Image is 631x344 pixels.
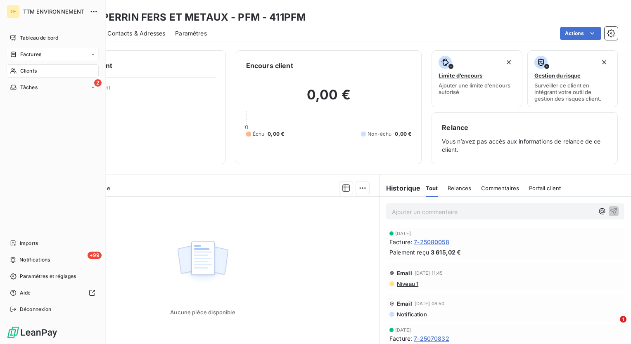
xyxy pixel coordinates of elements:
[442,123,607,132] h6: Relance
[439,72,482,79] span: Limite d’encours
[415,271,443,276] span: [DATE] 11:45
[414,334,449,343] span: 7-25070832
[534,82,611,102] span: Surveiller ce client en intégrant votre outil de gestion des risques client.
[246,87,412,111] h2: 0,00 €
[380,183,421,193] h6: Historique
[620,316,626,323] span: 1
[175,29,207,38] span: Paramètres
[396,311,427,318] span: Notification
[396,280,418,287] span: Niveau 1
[395,130,411,138] span: 0,00 €
[20,51,41,58] span: Factures
[395,231,411,236] span: [DATE]
[603,316,623,336] iframe: Intercom live chat
[395,328,411,332] span: [DATE]
[7,326,58,339] img: Logo LeanPay
[432,50,522,107] button: Limite d’encoursAjouter une limite d’encours autorisé
[20,273,76,280] span: Paramètres et réglages
[20,289,31,297] span: Aide
[107,29,165,38] span: Contacts & Adresses
[389,248,429,257] span: Paiement reçu
[20,306,52,313] span: Déconnexion
[66,84,216,96] span: Propriétés Client
[50,61,216,71] h6: Informations client
[397,300,412,307] span: Email
[426,185,438,191] span: Tout
[560,27,601,40] button: Actions
[23,8,85,15] span: TTM ENVIRONNEMENT
[7,286,99,299] a: Aide
[439,82,515,95] span: Ajouter une limite d’encours autorisé
[176,237,229,288] img: Empty state
[88,252,102,259] span: +99
[389,238,412,246] span: Facture :
[20,84,38,91] span: Tâches
[414,238,449,246] span: 7-25080058
[389,334,412,343] span: Facture :
[534,72,581,79] span: Gestion du risque
[94,79,102,87] span: 2
[20,34,58,42] span: Tableau de bord
[20,67,37,75] span: Clients
[448,185,471,191] span: Relances
[268,130,284,138] span: 0,00 €
[368,130,391,138] span: Non-échu
[7,5,20,18] div: TE
[442,123,607,154] div: Vous n’avez pas accès aux informations de relance de ce client.
[19,256,50,264] span: Notifications
[397,270,412,276] span: Email
[20,240,38,247] span: Imports
[73,10,306,25] h3: SARL PERRIN FERS ET METAUX - PFM - 411PFM
[527,50,618,107] button: Gestion du risqueSurveiller ce client en intégrant votre outil de gestion des risques client.
[246,61,293,71] h6: Encours client
[481,185,519,191] span: Commentaires
[431,248,461,257] span: 3 615,02 €
[253,130,265,138] span: Échu
[529,185,561,191] span: Portail client
[245,124,248,130] span: 0
[415,301,445,306] span: [DATE] 08:50
[170,309,235,316] span: Aucune pièce disponible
